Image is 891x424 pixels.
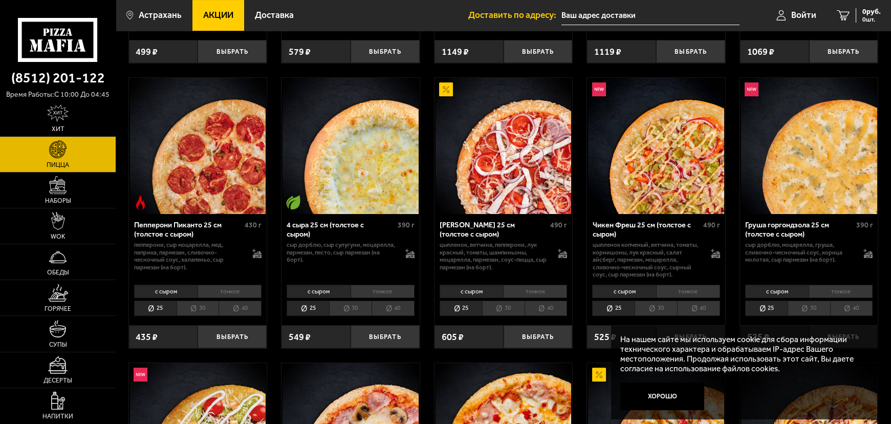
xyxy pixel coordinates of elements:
button: Выбрать [504,40,573,62]
span: 0 руб. [862,8,881,15]
img: Акционный [592,368,606,381]
li: 25 [134,301,177,316]
li: 30 [788,301,830,316]
p: На нашем сайте мы используем cookie для сбора информации технического характера и обрабатываем IP... [620,335,863,373]
li: 30 [177,301,219,316]
li: 40 [830,301,873,316]
span: Хит [52,126,64,132]
div: Груша горгондзола 25 см (толстое с сыром) [745,221,853,239]
div: 4 сыра 25 см (толстое с сыром) [287,221,395,239]
a: АкционныйПетровская 25 см (толстое с сыром) [434,78,572,214]
div: Чикен Фреш 25 см (толстое с сыром) [592,221,700,239]
img: Акционный [439,82,453,96]
button: Выбрать [504,325,573,348]
p: цыпленок копченый, ветчина, томаты, корнишоны, лук красный, салат айсберг, пармезан, моцарелла, с... [592,241,701,279]
span: Доставить по адресу: [468,11,561,19]
button: Выбрать [656,40,725,62]
li: тонкое [809,285,873,298]
span: Акции [203,11,233,19]
span: 390 г [398,221,415,229]
img: Новинка [745,82,758,96]
span: 549 ₽ [289,332,311,342]
a: НовинкаГруша горгондзола 25 см (толстое с сыром) [740,78,878,214]
p: сыр дорблю, сыр сулугуни, моцарелла, пармезан, песто, сыр пармезан (на борт). [287,241,396,264]
span: 605 ₽ [442,332,464,342]
li: 25 [745,301,788,316]
li: тонкое [198,285,262,298]
li: с сыром [287,285,350,298]
img: Пепперони Пиканто 25 см (толстое с сыром) [130,78,266,214]
input: Ваш адрес доставки [561,6,740,25]
span: Супы [49,342,67,348]
img: Новинка [592,82,606,96]
li: 40 [372,301,415,316]
img: Груша горгондзола 25 см (толстое с сыром) [741,78,877,214]
div: Пепперони Пиканто 25 см (толстое с сыром) [134,221,242,239]
li: 40 [525,301,568,316]
span: Пицца [47,162,69,168]
img: Петровская 25 см (толстое с сыром) [436,78,572,214]
button: Хорошо [620,383,704,410]
button: Выбрать [198,325,267,348]
span: Горячее [45,306,71,312]
span: Доставка [255,11,294,19]
li: с сыром [440,285,503,298]
span: Астрахань [139,11,182,19]
span: 390 г [856,221,873,229]
span: 525 ₽ [594,332,616,342]
span: 490 г [550,221,567,229]
li: 30 [329,301,372,316]
li: 25 [592,301,635,316]
a: Вегетарианское блюдо4 сыра 25 см (толстое с сыром) [281,78,419,214]
li: 25 [440,301,482,316]
img: Новинка [134,368,147,381]
img: Чикен Фреш 25 см (толстое с сыром) [588,78,724,214]
span: 1149 ₽ [442,47,469,56]
p: пепперони, сыр Моцарелла, мед, паприка, пармезан, сливочно-чесночный соус, халапеньо, сыр пармеза... [134,241,243,271]
li: тонкое [351,285,415,298]
a: Острое блюдоПепперони Пиканто 25 см (толстое с сыром) [129,78,267,214]
button: Выбрать [809,40,878,62]
span: Десерты [44,377,72,384]
button: Выбрать [198,40,267,62]
span: 435 ₽ [136,332,158,342]
li: с сыром [745,285,809,298]
li: с сыром [134,285,198,298]
div: [PERSON_NAME] 25 см (толстое с сыром) [440,221,548,239]
span: 430 г [245,221,262,229]
a: НовинкаЧикен Фреш 25 см (толстое с сыром) [587,78,725,214]
button: Выбрать [351,40,420,62]
li: тонкое [503,285,567,298]
img: Острое блюдо [134,195,147,209]
p: сыр дорблю, моцарелла, груша, сливочно-чесночный соус, корица молотая, сыр пармезан (на борт). [745,241,854,264]
p: цыпленок, ветчина, пепперони, лук красный, томаты, шампиньоны, моцарелла, пармезан, соус-пицца, с... [440,241,549,271]
span: Напитки [42,413,73,419]
li: 30 [635,301,677,316]
span: Войти [791,11,816,19]
span: WOK [51,234,65,240]
button: Выбрать [351,325,420,348]
span: 579 ₽ [289,47,311,56]
img: Вегетарианское блюдо [286,195,300,209]
li: 40 [677,301,720,316]
img: 4 сыра 25 см (толстое с сыром) [282,78,419,214]
span: 490 г [703,221,720,229]
span: 0 шт. [862,16,881,23]
span: 1069 ₽ [747,47,774,56]
li: 40 [219,301,262,316]
li: 30 [482,301,525,316]
li: с сыром [592,285,656,298]
li: тонкое [656,285,720,298]
span: Обеды [47,269,69,275]
span: Наборы [45,198,71,204]
li: 25 [287,301,329,316]
span: 499 ₽ [136,47,158,56]
span: 1119 ₽ [594,47,621,56]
